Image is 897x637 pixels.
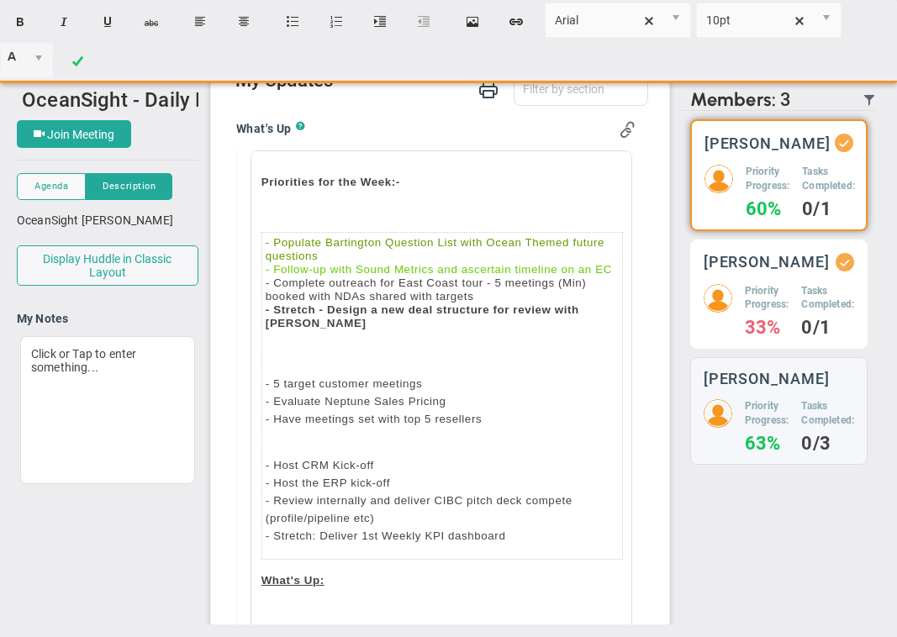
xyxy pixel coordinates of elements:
[58,46,98,78] a: Done!
[452,6,493,38] button: Insert image
[266,303,579,329] strong: - Stretch - Design a new deal structure for review with [PERSON_NAME]
[704,284,732,313] img: 204747.Person.photo
[801,399,854,428] h5: Tasks Completed:
[662,3,690,37] span: select
[360,6,400,38] button: Indent
[266,395,446,408] span: - Evaluate Neptune Sales Pricing
[802,202,855,217] h4: 0/1
[697,3,813,37] input: Font Size
[266,529,506,542] span: - Stretch: Deliver 1st Weekly KPI dashboard
[745,399,789,428] h5: Priority Progress:
[17,311,198,326] h4: My Notes
[746,202,789,217] h4: 60%
[780,92,791,108] span: 3
[266,459,374,471] span: - Host CRM Kick-off
[704,165,733,193] img: 204746.Person.photo
[838,137,850,149] div: Updated Status
[131,6,171,38] button: Strikethrough
[266,236,604,262] span: - Populate Bartington Question List with Ocean Themed future questions
[103,179,156,193] span: Description
[17,120,131,148] button: Join Meeting
[745,436,789,451] h4: 63%
[44,6,84,38] button: Italic
[17,173,86,200] button: Agenda
[266,377,422,390] span: - 5 target customer meetings
[34,179,68,193] span: Agenda
[802,165,855,193] h5: Tasks Completed:
[496,6,536,38] button: Insert hyperlink
[863,93,876,107] span: Filter Updated Members
[47,128,114,141] span: Join Meeting
[746,165,789,193] h5: Priority Progress:
[266,276,586,303] span: - Complete outreach for East Coast tour - 5 meetings (Min) booked with NDAs shared with targets
[24,44,52,77] span: select
[87,6,128,38] button: Underline
[745,284,789,313] h5: Priority Progress:
[546,3,662,37] input: Font Name
[704,399,732,428] img: 206891.Person.photo
[180,6,220,38] button: Align text left
[266,413,482,425] span: - Have meetings set with top 5 resellers
[478,77,499,98] span: Print My Huddle Updates
[266,476,390,489] span: - Host the ERP kick-off
[316,6,356,38] button: Insert ordered list
[266,494,572,524] span: - Review internally and deliver CIBC pitch deck compete (profile/pipeline etc)
[801,320,854,335] h4: 0/1
[801,284,854,313] h5: Tasks Completed:
[236,121,296,136] h4: What's Up
[704,254,830,270] h3: [PERSON_NAME]
[224,6,264,38] button: Center text
[839,256,851,268] div: Updated Status
[261,574,325,587] strong: What's Up:
[812,3,841,37] span: select
[20,336,195,484] div: Click or Tap to enter something...
[22,86,261,112] span: OceanSight - Daily Huddle
[17,213,173,227] span: OceanSight [PERSON_NAME]
[272,6,313,38] button: Insert unordered list
[801,436,854,451] h4: 0/3
[690,92,776,108] span: Members:
[704,135,831,151] h3: [PERSON_NAME]
[86,173,172,200] button: Description
[514,73,647,105] input: Filter by section
[17,245,198,286] button: Display Huddle in Classic Layout
[261,176,400,188] span: Priorities for the Week:-
[745,320,789,335] h4: 33%
[266,263,612,276] span: - Follow-up with Sound Metrics and ascertain timeline on an EC
[704,371,830,387] h3: [PERSON_NAME]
